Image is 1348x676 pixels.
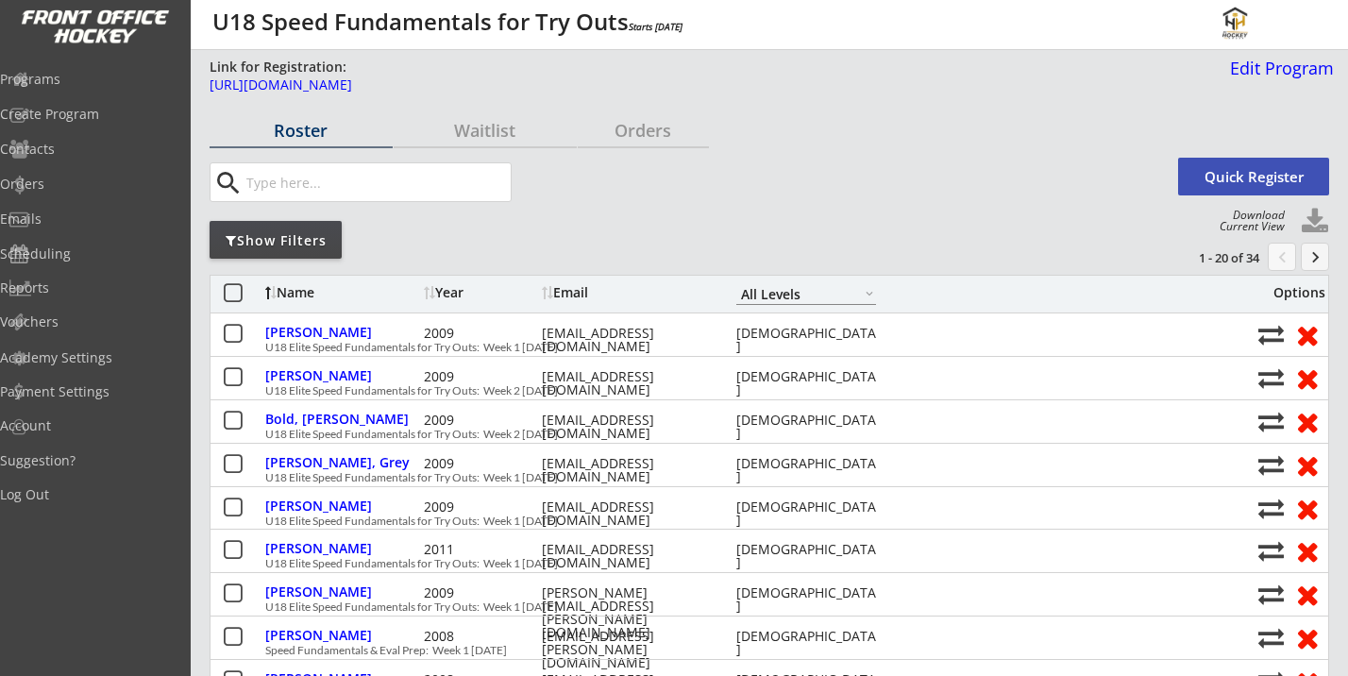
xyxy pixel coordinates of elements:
button: Remove from roster (no refund) [1289,450,1324,480]
div: [DEMOGRAPHIC_DATA] [736,586,876,613]
button: keyboard_arrow_right [1301,243,1329,271]
div: U18 Elite Speed Fundamentals for Try Outs: Week 2 [DATE] [265,385,1248,397]
div: Orders [578,122,709,139]
button: Move player [1258,538,1284,564]
div: Speed Fundamentals & Eval Prep: Week 1 [DATE] [265,645,1248,656]
a: [URL][DOMAIN_NAME] [210,78,1161,102]
div: [DEMOGRAPHIC_DATA] [736,543,876,569]
div: [DEMOGRAPHIC_DATA] [736,500,876,527]
div: [PERSON_NAME] [265,585,419,599]
button: chevron_left [1268,243,1296,271]
button: Move player [1258,409,1284,434]
button: Move player [1258,496,1284,521]
div: [PERSON_NAME] [265,629,419,642]
button: Remove from roster (no refund) [1289,536,1324,566]
div: [PERSON_NAME] [265,326,419,339]
div: [EMAIL_ADDRESS][DOMAIN_NAME] [542,543,712,569]
button: Remove from roster (no refund) [1289,580,1324,609]
div: [DEMOGRAPHIC_DATA] [736,327,876,353]
button: Remove from roster (no refund) [1289,623,1324,652]
div: Edit Program [1222,59,1334,76]
button: Remove from roster (no refund) [1289,407,1324,436]
div: Options [1258,286,1325,299]
button: Move player [1258,625,1284,651]
div: [EMAIL_ADDRESS][DOMAIN_NAME] [542,414,712,440]
div: [PERSON_NAME], Grey [265,456,419,469]
div: 2011 [424,543,537,556]
div: 2009 [424,586,537,600]
button: Move player [1258,582,1284,607]
div: 2009 [424,500,537,514]
button: Move player [1258,452,1284,478]
div: Roster [210,122,393,139]
button: search [212,168,244,198]
div: 1 - 20 of 34 [1161,249,1259,266]
button: Remove from roster (no refund) [1289,363,1324,393]
div: U18 Elite Speed Fundamentals for Try Outs: Week 1 [DATE] [265,342,1248,353]
div: 2009 [424,370,537,383]
button: Move player [1258,365,1284,391]
div: U18 Elite Speed Fundamentals for Try Outs: Week 1 [DATE] [265,601,1248,613]
div: U18 Elite Speed Fundamentals for Try Outs: Week 1 [DATE] [265,472,1248,483]
em: Starts [DATE] [629,20,682,33]
div: Link for Registration: [210,58,349,76]
div: U18 Elite Speed Fundamentals for Try Outs: Week 1 [DATE] [265,558,1248,569]
div: [EMAIL_ADDRESS][DOMAIN_NAME] [542,370,712,397]
div: [PERSON_NAME] [265,369,419,382]
input: Type here... [243,163,511,201]
button: Quick Register [1178,158,1329,195]
div: U18 Elite Speed Fundamentals for Try Outs: Week 2 [DATE] [265,429,1248,440]
div: [DEMOGRAPHIC_DATA] [736,414,876,440]
div: [EMAIL_ADDRESS][DOMAIN_NAME] [542,457,712,483]
div: [URL][DOMAIN_NAME] [210,78,1161,92]
button: Remove from roster (no refund) [1289,494,1324,523]
div: 2009 [424,457,537,470]
div: Email [542,286,712,299]
div: Name [265,286,419,299]
div: 2008 [424,630,537,643]
div: [EMAIL_ADDRESS][DOMAIN_NAME] [542,327,712,353]
div: Waitlist [394,122,577,139]
div: 2009 [424,414,537,427]
div: Show Filters [210,231,342,250]
div: [PERSON_NAME] [265,542,419,555]
button: Remove from roster (no refund) [1289,320,1324,349]
div: U18 Elite Speed Fundamentals for Try Outs: Week 1 [DATE] [265,515,1248,527]
a: Edit Program [1222,59,1334,93]
button: Move player [1258,322,1284,347]
div: [DEMOGRAPHIC_DATA] [736,370,876,397]
div: [PERSON_NAME] [265,499,419,513]
div: [DEMOGRAPHIC_DATA] [736,630,876,656]
div: [DEMOGRAPHIC_DATA] [736,457,876,483]
button: Click to download full roster. Your browser settings may try to block it, check your security set... [1301,208,1329,236]
div: 2009 [424,327,537,340]
div: [EMAIL_ADDRESS][DOMAIN_NAME] [542,500,712,527]
div: Year [424,286,537,299]
div: Download Current View [1210,210,1285,232]
div: [EMAIL_ADDRESS][PERSON_NAME][DOMAIN_NAME] [542,630,712,669]
div: Bold, [PERSON_NAME] [265,413,419,426]
div: [PERSON_NAME][EMAIL_ADDRESS][PERSON_NAME][DOMAIN_NAME] [542,586,712,639]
